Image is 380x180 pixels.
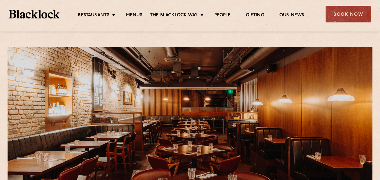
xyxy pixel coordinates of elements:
img: BL_Textured_Logo-footer-cropped.svg [9,10,60,18]
a: Our News [279,12,304,19]
a: Menus [126,12,142,19]
a: People [214,12,231,19]
a: Gifting [246,12,264,19]
div: Book Now [326,6,371,22]
a: The Blacklock Way [150,12,198,19]
a: Restaurants [78,12,109,19]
